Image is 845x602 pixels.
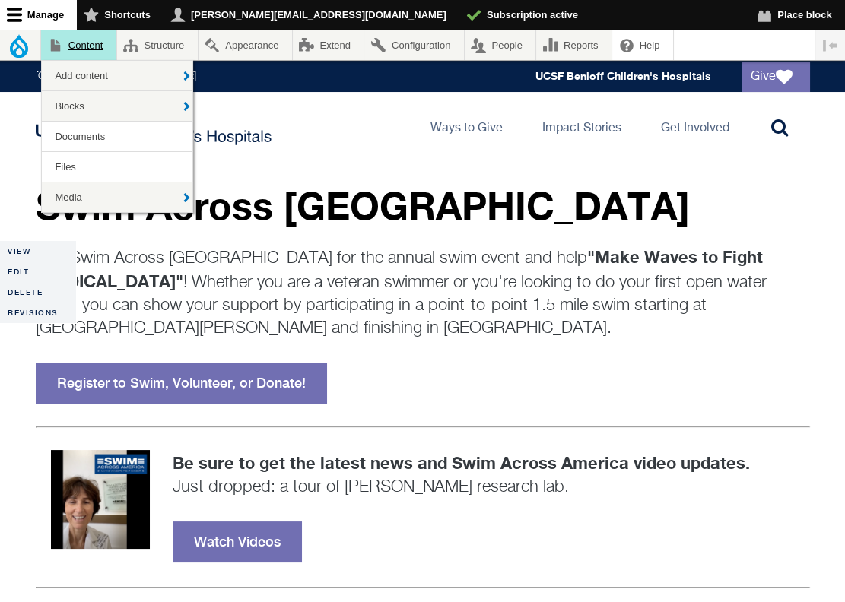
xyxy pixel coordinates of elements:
a: Documents [42,122,192,151]
a: People [465,30,536,60]
a: [GEOGRAPHIC_DATA][US_STATE] [36,71,196,82]
a: Impact Stories [530,92,634,160]
a: Appearance [199,30,292,60]
a: Media [42,182,192,212]
a: Extend [293,30,364,60]
a: Configuration [364,30,463,60]
a: Files [42,152,192,182]
p: Just dropped: a tour of [PERSON_NAME] research lab. [36,451,810,499]
a: UCSF Benioff Children's Hospitals [535,70,711,83]
a: Ways to Give [418,92,515,160]
a: Give [742,62,810,92]
a: Content [41,30,116,60]
button: Vertical orientation [815,30,845,60]
a: Add content [42,61,192,90]
p: Join Swim Across [GEOGRAPHIC_DATA] for the annual swim event and help ! Whether you are a veteran... [36,246,810,340]
img: Dr. Julie Saba [36,435,165,564]
p: Swim Across [GEOGRAPHIC_DATA] [36,185,810,227]
a: Help [612,30,673,60]
a: Reports [536,30,612,60]
a: Watch Videos [173,521,302,562]
a: Get Involved [649,92,742,160]
a: Blocks [42,91,192,121]
strong: Be sure to get the latest news and Swim Across America video updates. [173,453,750,473]
a: Structure [117,30,198,60]
img: Logo for UCSF Benioff Children's Hospitals Foundation [36,96,275,157]
a: Register to Swim, Volunteer, or Donate! [36,363,327,404]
